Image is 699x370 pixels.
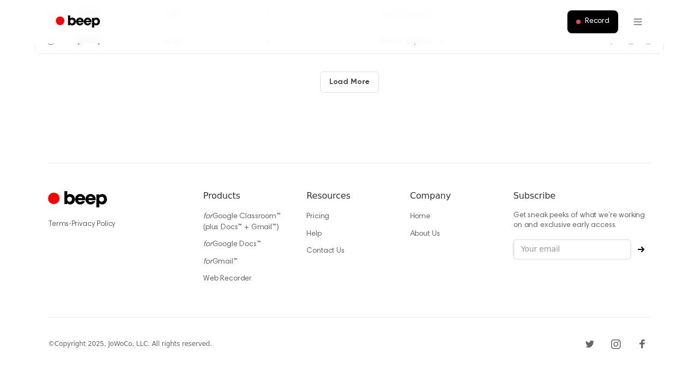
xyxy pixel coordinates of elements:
h6: Company [410,189,496,202]
i: for [203,258,212,266]
a: Terms [48,220,69,228]
div: · [48,219,186,230]
a: Contact Us [306,247,344,255]
span: Record [585,17,609,27]
a: forGoogle Classroom™ (plus Docs™ + Gmail™) [203,213,281,231]
input: Your email [513,239,631,260]
button: Load More [320,71,380,93]
i: for [203,213,212,220]
a: forGmail™ [203,258,238,266]
a: Cruip [48,189,110,211]
a: Pricing [306,213,329,220]
button: Open menu [625,9,651,35]
a: Instagram [607,335,625,353]
a: Help [306,230,321,238]
button: Record [567,10,618,33]
a: Beep [48,11,110,33]
a: Facebook [633,335,651,353]
a: About Us [410,230,440,238]
span: [DATE] [77,37,100,45]
a: Home [410,213,430,220]
a: Twitter [581,335,599,353]
p: Get sneak peeks of what we’re working on and exclusive early access. [513,211,651,230]
h6: Resources [306,189,392,202]
button: Subscribe [631,246,651,253]
h6: Subscribe [513,189,651,202]
a: forGoogle Docs™ [203,241,261,248]
a: Web Recorder [203,275,252,283]
h6: Products [203,189,289,202]
a: Privacy Policy [72,220,116,228]
i: for [203,241,212,248]
div: © Copyright 2025, JoWoCo, LLC. All rights reserved. [48,339,212,349]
